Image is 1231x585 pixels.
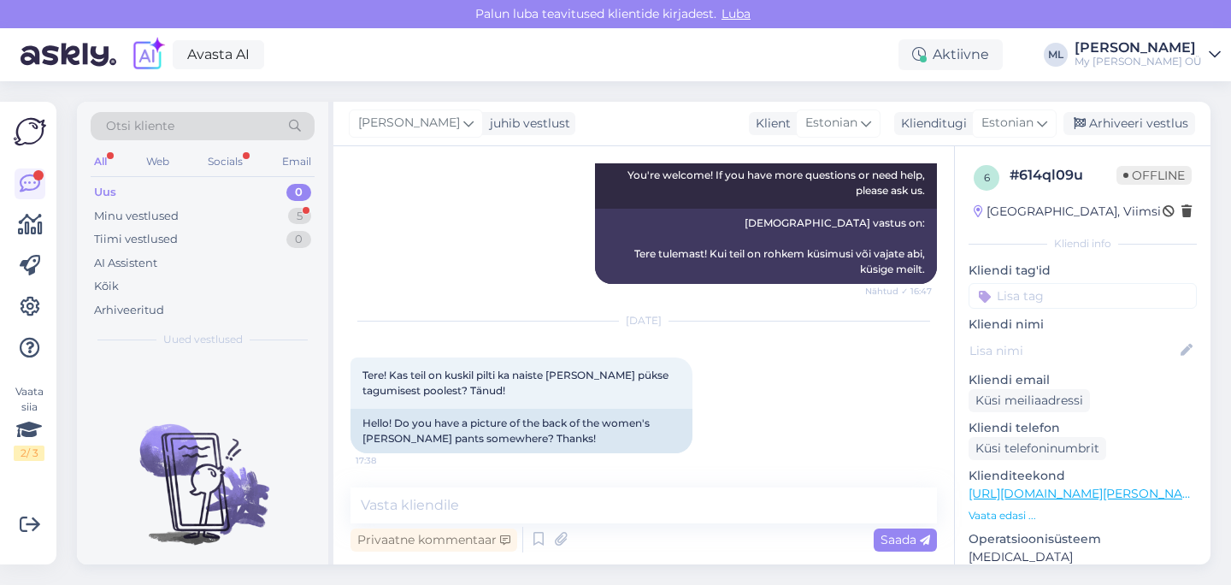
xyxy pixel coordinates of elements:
div: # 614ql09u [1010,165,1116,186]
div: Email [279,151,315,173]
span: 17:38 [356,454,420,467]
input: Lisa nimi [969,341,1177,360]
span: [PERSON_NAME] [358,114,460,133]
a: [PERSON_NAME]My [PERSON_NAME] OÜ [1075,41,1221,68]
div: Hello! Do you have a picture of the back of the women's [PERSON_NAME] pants somewhere? Thanks! [350,409,692,453]
p: Kliendi tag'id [969,262,1197,280]
div: 2 / 3 [14,446,44,461]
p: Kliendi email [969,371,1197,389]
span: Estonian [805,114,857,133]
img: explore-ai [130,37,166,73]
span: Otsi kliente [106,117,174,135]
img: Askly Logo [14,115,46,148]
p: Uued vestlused tulevad siia. [115,563,291,581]
span: Uued vestlused [163,332,243,347]
div: Küsi telefoninumbrit [969,437,1106,460]
div: ML [1044,43,1068,67]
div: Arhiveeri vestlus [1063,112,1195,135]
div: juhib vestlust [483,115,570,133]
img: No chats [77,393,328,547]
input: Lisa tag [969,283,1197,309]
span: Nähtud ✓ 16:47 [865,285,932,298]
p: Klienditeekond [969,467,1197,485]
div: Uus [94,184,116,201]
div: Socials [204,151,246,173]
div: Klienditugi [894,115,967,133]
p: Vaata edasi ... [969,508,1197,523]
div: Klient [749,115,791,133]
p: Kliendi nimi [969,316,1197,334]
div: Arhiveeritud [94,302,164,319]
span: 6 [984,171,990,184]
div: [DATE] [350,313,937,328]
span: Luba [716,6,756,21]
span: Saada [881,532,930,547]
div: 5 [288,208,311,225]
div: 0 [286,184,311,201]
div: My [PERSON_NAME] OÜ [1075,55,1202,68]
span: Estonian [981,114,1034,133]
div: [DEMOGRAPHIC_DATA] vastus on: Tere tulemast! Kui teil on rohkem küsimusi või vajate abi, küsige m... [595,209,937,284]
p: Kliendi telefon [969,419,1197,437]
div: All [91,151,110,173]
p: Operatsioonisüsteem [969,530,1197,548]
div: Minu vestlused [94,208,179,225]
span: Offline [1116,166,1192,185]
div: Web [143,151,173,173]
div: Aktiivne [898,39,1003,70]
div: Vaata siia [14,384,44,461]
div: 0 [286,231,311,248]
div: Küsi meiliaadressi [969,389,1090,412]
p: [MEDICAL_DATA] [969,548,1197,566]
div: Kõik [94,278,119,295]
a: [URL][DOMAIN_NAME][PERSON_NAME] [969,486,1204,501]
div: [PERSON_NAME] [1075,41,1202,55]
div: Privaatne kommentaar [350,529,517,552]
a: Avasta AI [173,40,264,69]
div: Tiimi vestlused [94,231,178,248]
div: AI Assistent [94,255,157,272]
span: Tere! Kas teil on kuskil pilti ka naiste [PERSON_NAME] pükse tagumisest poolest? Tänud! [362,369,671,397]
div: [GEOGRAPHIC_DATA], Viimsi [974,203,1161,221]
div: Kliendi info [969,236,1197,251]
